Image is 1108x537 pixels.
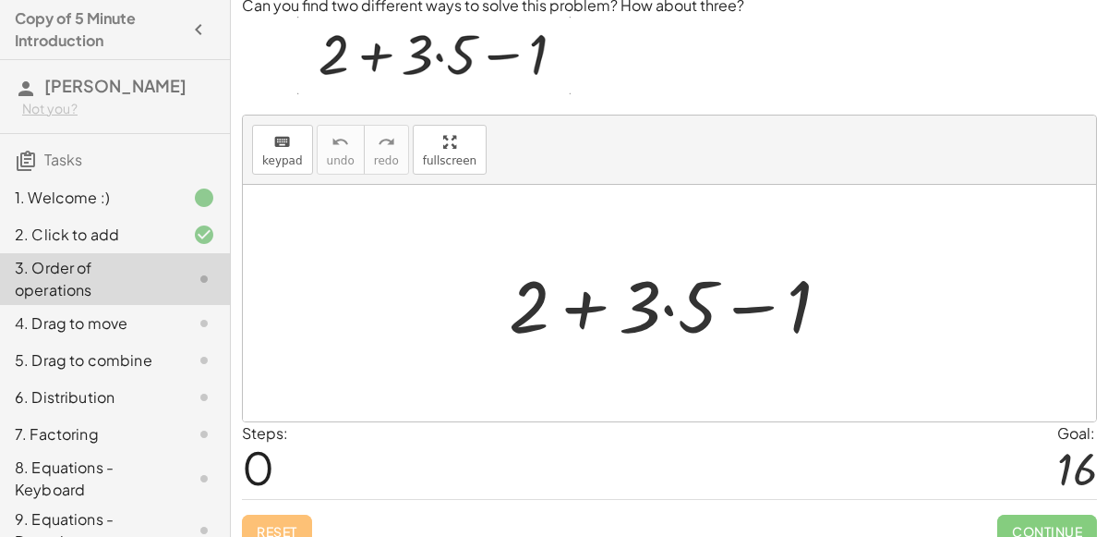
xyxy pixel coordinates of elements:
div: 4. Drag to move [15,312,163,335]
span: [PERSON_NAME] [44,75,187,96]
div: 1. Welcome :) [15,187,163,209]
span: undo [327,154,355,167]
div: 6. Distribution [15,386,163,409]
i: Task not started. [193,312,215,335]
i: undo [331,131,349,153]
i: Task finished and correct. [193,224,215,246]
div: 5. Drag to combine [15,349,163,372]
button: fullscreen [413,125,487,175]
label: Steps: [242,423,288,443]
span: Tasks [44,150,82,169]
button: undoundo [317,125,365,175]
button: keyboardkeypad [252,125,313,175]
button: redoredo [364,125,409,175]
span: keypad [262,154,303,167]
i: Task not started. [193,423,215,445]
i: redo [378,131,395,153]
div: Goal: [1057,422,1097,445]
span: 0 [242,439,274,495]
div: 2. Click to add [15,224,163,246]
img: c98fd760e6ed093c10ccf3c4ca28a3dcde0f4c7a2f3786375f60a510364f4df2.gif [297,17,571,94]
i: Task not started. [193,349,215,372]
i: Task not started. [193,386,215,409]
div: 8. Equations - Keyboard [15,457,163,501]
span: redo [374,154,399,167]
div: 3. Order of operations [15,257,163,301]
i: Task not started. [193,268,215,290]
div: Not you? [22,100,215,118]
i: Task finished. [193,187,215,209]
i: keyboard [273,131,291,153]
span: fullscreen [423,154,476,167]
h4: Copy of 5 Minute Introduction [15,7,182,52]
i: Task not started. [193,468,215,490]
div: 7. Factoring [15,423,163,445]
